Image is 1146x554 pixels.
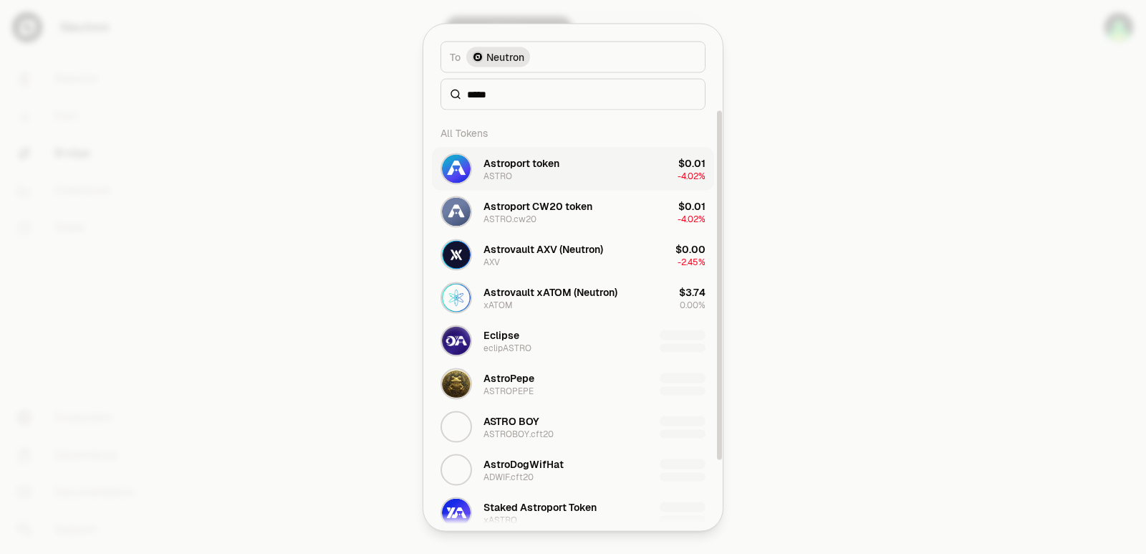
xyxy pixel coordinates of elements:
button: eclipASTRO LogoEclipseeclipASTRO [432,319,714,362]
div: ADWIF.cft20 [483,471,534,482]
div: Astroport token [483,156,559,170]
button: xATOM LogoAstrovault xATOM (Neutron)xATOM$3.740.00% [432,276,714,319]
img: ASTRO.cw20 Logo [442,197,471,226]
div: Astrovault AXV (Neutron) [483,242,603,256]
img: ASTROPEPE Logo [442,369,471,398]
div: AXV [483,256,500,267]
div: $0.00 [675,242,706,256]
img: eclipASTRO Logo [442,326,471,355]
div: ASTRO BOY [483,414,539,428]
button: xASTRO LogoStaked Astroport TokenxASTRO [432,491,714,534]
img: xASTRO Logo [442,498,471,527]
div: $0.01 [678,156,706,170]
span: -4.02% [678,170,706,181]
span: -2.45% [678,256,706,267]
div: AstroDogWifHat [483,457,564,471]
div: Staked Astroport Token [483,500,597,514]
button: ToNeutron LogoNeutron [440,41,706,72]
div: All Tokens [432,118,714,147]
img: Neutron Logo [472,51,483,62]
div: Astrovault xATOM (Neutron) [483,285,617,299]
img: ASTRO Logo [442,154,471,183]
button: ASTROPEPE LogoAstroPepeASTROPEPE [432,362,714,405]
div: ASTROPEPE [483,385,534,396]
img: AXV Logo [442,240,471,269]
div: Astroport CW20 token [483,199,592,213]
div: ASTROBOY.cft20 [483,428,554,439]
button: ASTROBOY.cft20 LogoASTRO BOYASTROBOY.cft20 [432,405,714,448]
span: Neutron [486,49,524,64]
button: ASTRO LogoAstroport tokenASTRO$0.01-4.02% [432,147,714,190]
div: $3.74 [679,285,706,299]
div: Eclipse [483,328,519,342]
button: ASTRO.cw20 LogoAstroport CW20 tokenASTRO.cw20$0.01-4.02% [432,190,714,233]
button: ADWIF.cft20 LogoAstroDogWifHatADWIF.cft20 [432,448,714,491]
div: ASTRO.cw20 [483,213,536,224]
span: To [450,49,461,64]
button: AXV LogoAstrovault AXV (Neutron)AXV$0.00-2.45% [432,233,714,276]
div: xASTRO [483,514,517,525]
span: -4.02% [678,213,706,224]
div: AstroPepe [483,371,534,385]
div: ASTRO [483,170,512,181]
div: $0.01 [678,199,706,213]
span: 0.00% [680,299,706,310]
div: eclipASTRO [483,342,531,353]
img: xATOM Logo [442,283,471,312]
div: xATOM [483,299,513,310]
